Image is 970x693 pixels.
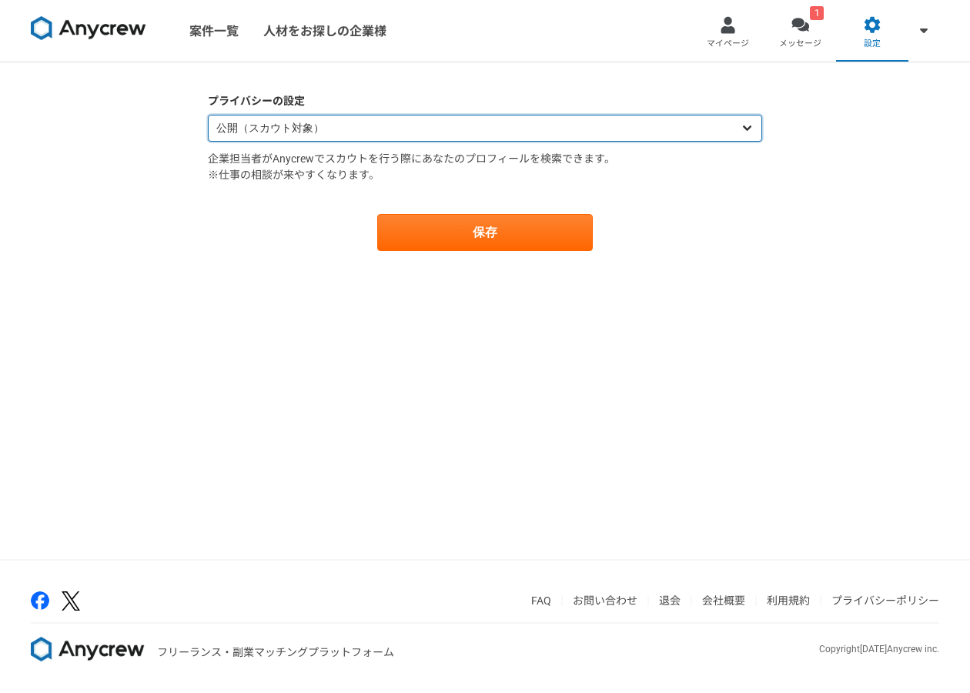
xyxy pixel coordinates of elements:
[573,594,637,607] a: お問い合わせ
[31,591,49,610] img: facebook-2adfd474.png
[31,637,145,661] img: 8DqYSo04kwAAAAASUVORK5CYII=
[819,642,939,656] p: Copyright [DATE] Anycrew inc.
[208,151,762,183] p: 企業担当者がAnycrewでスカウトを行う際にあなたのプロフィールを検索できます。 ※仕事の相談が来やすくなります。
[779,38,821,50] span: メッセージ
[659,594,681,607] a: 退会
[767,594,810,607] a: 利用規約
[377,214,593,251] button: 保存
[62,591,80,611] img: x-391a3a86.png
[810,6,824,20] div: 1
[157,644,394,661] p: フリーランス・副業マッチングプラットフォーム
[702,594,745,607] a: 会社概要
[831,594,939,607] a: プライバシーポリシー
[864,38,881,50] span: 設定
[531,594,551,607] a: FAQ
[31,16,146,41] img: 8DqYSo04kwAAAAASUVORK5CYII=
[707,38,749,50] span: マイページ
[208,93,762,109] label: プライバシーの設定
